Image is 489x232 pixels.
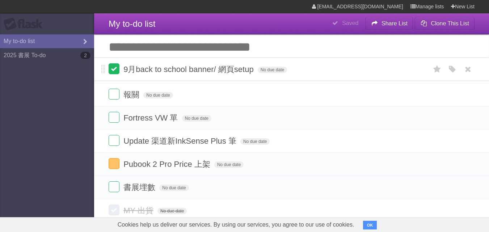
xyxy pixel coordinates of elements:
span: Pubook 2 Pro Price 上架 [123,160,212,169]
span: No due date [143,92,173,98]
button: Share List [366,17,413,30]
b: Share List [381,20,408,26]
span: Fortress VW 單 [123,113,180,122]
b: Saved [342,20,358,26]
span: No due date [159,185,189,191]
span: MY 出貨 [123,206,155,215]
span: No due date [157,208,187,214]
span: My to-do list [109,19,155,29]
span: 9月back to school banner/ 網頁setup [123,65,256,74]
label: Star task [430,63,444,75]
b: 2 [80,52,90,59]
label: Done [109,204,119,215]
span: No due date [214,161,244,168]
label: Done [109,181,119,192]
label: Done [109,135,119,146]
span: Update 渠道新InkSense Plus 筆 [123,136,238,145]
span: No due date [182,115,211,122]
label: Done [109,112,119,123]
span: 書展埋數 [123,183,157,192]
span: No due date [240,138,270,145]
button: OK [363,221,377,229]
label: Done [109,158,119,169]
b: Clone This List [431,20,469,26]
div: Flask [4,18,47,31]
button: Clone This List [415,17,475,30]
span: Cookies help us deliver our services. By using our services, you agree to our use of cookies. [110,218,362,232]
span: 報關 [123,90,141,99]
label: Done [109,63,119,74]
span: No due date [258,67,287,73]
label: Done [109,89,119,100]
